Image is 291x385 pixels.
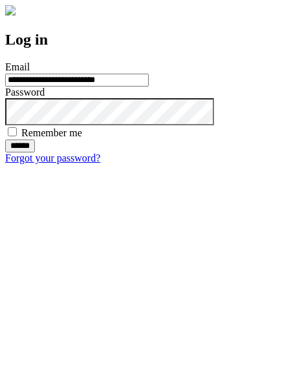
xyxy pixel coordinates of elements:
[21,127,82,138] label: Remember me
[5,152,100,163] a: Forgot your password?
[5,61,30,72] label: Email
[5,87,45,98] label: Password
[5,5,16,16] img: logo-4e3dc11c47720685a147b03b5a06dd966a58ff35d612b21f08c02c0306f2b779.png
[5,31,286,48] h2: Log in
